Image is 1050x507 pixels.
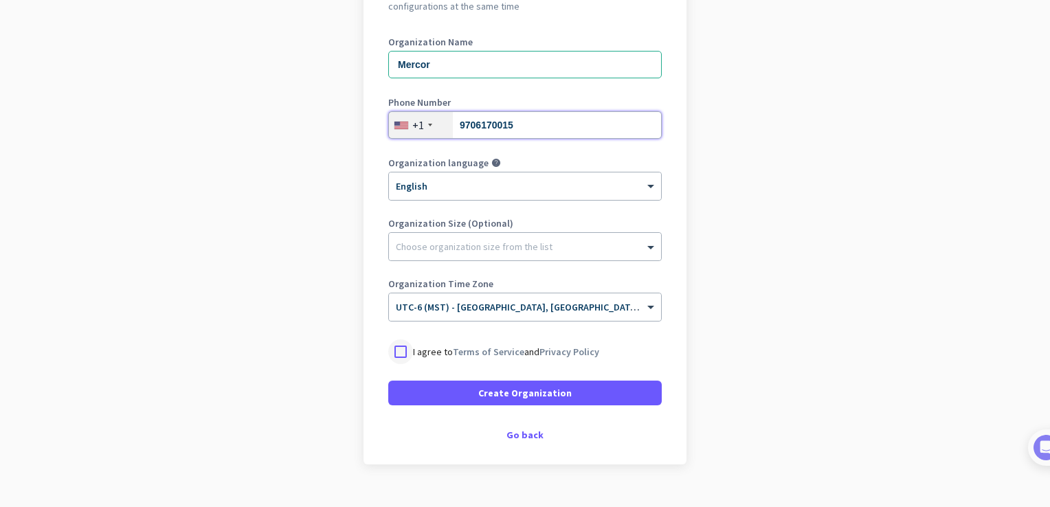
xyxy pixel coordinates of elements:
[388,158,489,168] label: Organization language
[388,111,662,139] input: 201-555-0123
[388,279,662,289] label: Organization Time Zone
[413,345,599,359] p: I agree to and
[388,430,662,440] div: Go back
[388,37,662,47] label: Organization Name
[388,51,662,78] input: What is the name of your organization?
[453,346,524,358] a: Terms of Service
[388,381,662,405] button: Create Organization
[388,218,662,228] label: Organization Size (Optional)
[491,158,501,168] i: help
[478,386,572,400] span: Create Organization
[388,98,662,107] label: Phone Number
[412,118,424,132] div: +1
[539,346,599,358] a: Privacy Policy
